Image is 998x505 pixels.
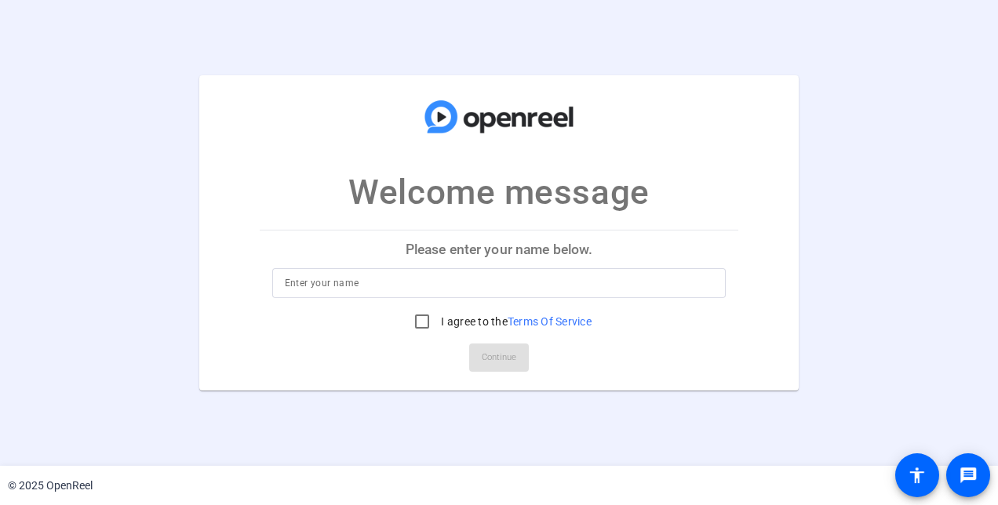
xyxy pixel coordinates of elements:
p: Welcome message [348,166,649,218]
label: I agree to the [438,314,592,329]
mat-icon: message [959,466,978,485]
a: Terms Of Service [508,315,592,328]
div: © 2025 OpenReel [8,478,93,494]
p: Please enter your name below. [260,231,739,268]
img: company-logo [421,91,577,143]
mat-icon: accessibility [908,466,927,485]
input: Enter your name [285,274,714,292]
